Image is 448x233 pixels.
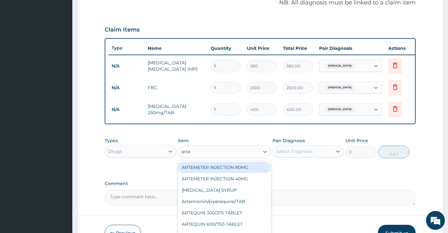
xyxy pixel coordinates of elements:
label: Item [178,137,189,144]
span: [MEDICAL_DATA] [325,106,355,113]
div: Chat with us now [33,35,106,44]
label: Unit Price [346,137,368,144]
div: ARTEQUIN 300/375 TABLET [178,207,271,218]
td: N/A [108,104,145,115]
th: Total Price [280,42,316,55]
span: We're online! [36,74,87,137]
div: [MEDICAL_DATA] SYRUP [178,184,271,196]
span: [MEDICAL_DATA] [325,63,355,69]
div: ARTEQUIN 600/750 TABLET [178,218,271,230]
button: Add [378,146,409,158]
th: Name [145,42,207,55]
label: Types [105,138,118,143]
th: Unit Price [244,42,280,55]
div: Artemisinin/piperaquine/TAB [178,196,271,207]
td: N/A [108,60,145,72]
td: FBC [145,81,207,94]
th: Quantity [207,42,244,55]
label: Comment [105,181,416,186]
td: [MEDICAL_DATA] 250mg/TAB [145,100,207,119]
img: d_794563401_company_1708531726252_794563401 [12,32,25,47]
span: [MEDICAL_DATA] [325,84,355,91]
td: [MEDICAL_DATA] [MEDICAL_DATA] (MP) [145,56,207,75]
div: ARTEMETER INJECTION 40MG [178,173,271,184]
th: Type [108,42,145,54]
div: ARTEMETER INJECTION 80MG [178,162,271,173]
div: Select Diagnosis [276,148,313,154]
h3: Claim Items [105,26,140,33]
th: Pair Diagnosis [316,42,385,55]
textarea: Type your message and hit 'Enter' [3,161,120,183]
th: Actions [385,42,417,55]
td: N/A [108,82,145,94]
div: Drugs [108,148,122,154]
div: Minimize live chat window [103,3,118,18]
label: Pair Diagnosis [273,137,305,144]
